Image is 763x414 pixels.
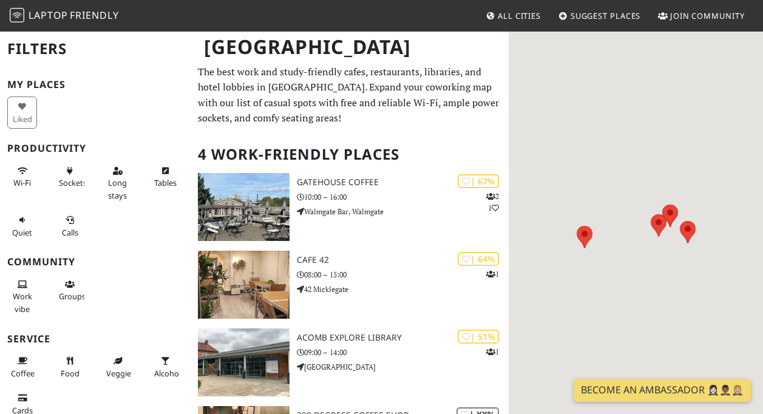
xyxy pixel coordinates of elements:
button: Alcohol [151,351,180,383]
h2: 4 Work-Friendly Places [198,136,501,173]
span: People working [13,291,32,314]
div: | 51% [458,330,499,344]
span: Veggie [106,368,131,379]
span: Alcohol [154,368,181,379]
button: Veggie [103,351,132,383]
button: Coffee [7,351,37,383]
button: Work vibe [7,274,37,319]
span: Long stays [108,177,127,200]
p: 08:00 – 15:00 [297,269,509,280]
span: Suggest Places [571,10,641,21]
img: Gatehouse Coffee [198,173,290,241]
span: Laptop [29,8,68,22]
a: All Cities [481,5,546,27]
p: 1 [486,346,499,358]
button: Tables [151,161,180,193]
p: Walmgate Bar, Walmgate [297,206,509,217]
p: 09:00 – 14:00 [297,347,509,358]
p: [GEOGRAPHIC_DATA] [297,361,509,373]
span: Friendly [70,8,118,22]
a: Cafe 42 | 64% 1 Cafe 42 08:00 – 15:00 42 Micklegate [191,251,509,319]
button: Food [55,351,85,383]
button: Quiet [7,210,37,242]
img: Cafe 42 [198,251,290,319]
a: Join Community [653,5,750,27]
span: Power sockets [59,177,87,188]
span: Quiet [12,227,32,238]
p: 10:00 – 16:00 [297,191,509,203]
a: Become an Ambassador 🤵🏻‍♀️🤵🏾‍♂️🤵🏼‍♀️ [574,379,751,402]
img: LaptopFriendly [10,8,24,22]
h3: Acomb Explore Library [297,333,509,343]
span: Join Community [670,10,745,21]
h3: Gatehouse Coffee [297,177,509,188]
span: All Cities [498,10,541,21]
button: Calls [55,210,85,242]
h3: Productivity [7,143,183,154]
span: Group tables [59,291,86,302]
a: Gatehouse Coffee | 67% 21 Gatehouse Coffee 10:00 – 16:00 Walmgate Bar, Walmgate [191,173,509,241]
button: Long stays [103,161,132,205]
button: Sockets [55,161,85,193]
h3: Cafe 42 [297,255,509,265]
a: Suggest Places [554,5,646,27]
span: Work-friendly tables [154,177,177,188]
img: Acomb Explore Library [198,328,290,396]
span: Video/audio calls [62,227,78,238]
p: 1 [486,268,499,280]
h3: My Places [7,79,183,90]
button: Groups [55,274,85,307]
p: 2 1 [486,191,499,214]
span: Stable Wi-Fi [13,177,31,188]
h2: Filters [7,30,183,67]
div: | 64% [458,252,499,266]
button: Wi-Fi [7,161,37,193]
p: 42 Micklegate [297,283,509,295]
h3: Community [7,256,183,268]
p: The best work and study-friendly cafes, restaurants, libraries, and hotel lobbies in [GEOGRAPHIC_... [198,64,501,126]
h1: [GEOGRAPHIC_DATA] [194,30,506,64]
a: LaptopFriendly LaptopFriendly [10,5,119,27]
div: | 67% [458,174,499,188]
h3: Service [7,333,183,345]
span: Food [61,368,80,379]
a: Acomb Explore Library | 51% 1 Acomb Explore Library 09:00 – 14:00 [GEOGRAPHIC_DATA] [191,328,509,396]
span: Coffee [11,368,35,379]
